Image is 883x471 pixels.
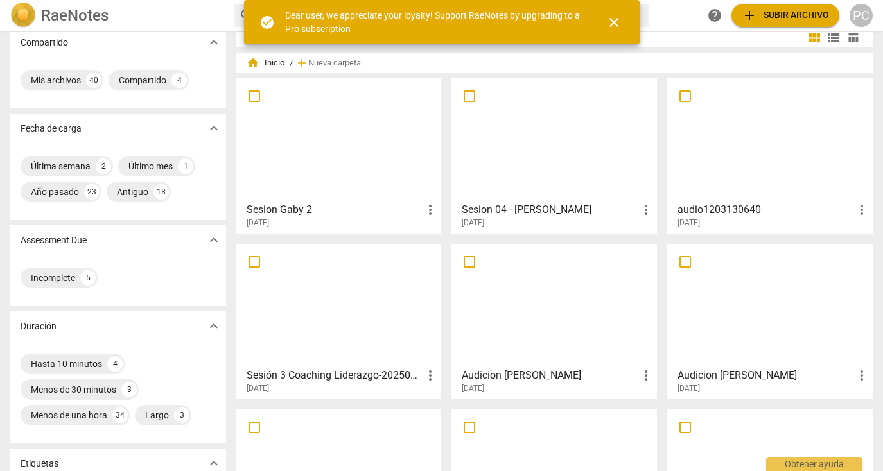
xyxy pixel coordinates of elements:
span: more_vert [423,202,438,218]
span: Nueva carpeta [308,58,361,68]
a: Sesion Gaby 2[DATE] [241,83,437,228]
span: expand_more [206,456,222,471]
span: [DATE] [462,383,484,394]
div: Año pasado [31,185,79,198]
div: Menos de 30 minutos [31,383,116,396]
button: Cuadrícula [805,28,824,47]
span: expand_more [206,232,222,248]
a: audio1203130640[DATE] [672,83,868,228]
span: check_circle [259,15,275,30]
a: Audicion [PERSON_NAME][DATE] [672,248,868,393]
div: 5 [80,270,96,286]
button: Mostrar más [204,119,223,138]
a: Pro subscription [285,24,351,34]
div: Menos de una hora [31,409,107,422]
div: 1 [178,158,193,174]
h3: Sesion Gaby 2 [247,202,423,218]
span: search [239,8,254,23]
h3: Audicion Arturo [462,368,638,383]
span: [DATE] [247,383,269,394]
a: Obtener ayuda [703,4,726,27]
div: 4 [171,73,187,88]
a: Sesion 04 - [PERSON_NAME][DATE] [456,83,652,228]
div: Hasta 10 minutos [31,357,102,370]
span: add [295,56,308,69]
span: home [247,56,259,69]
button: Tabla [843,28,862,47]
h2: RaeNotes [41,6,109,24]
div: Largo [145,409,169,422]
h3: Audicion Pamela [678,368,854,383]
button: PC [850,4,873,27]
p: Fecha de carga [21,122,82,135]
div: 18 [153,184,169,200]
a: Sesión 3 Coaching Liderazgo-20250630_083728-Grabación de la reunión[DATE] [241,248,437,393]
button: Lista [824,28,843,47]
p: Duración [21,320,57,333]
h3: Sesion 04 - Lourdes Santos [462,202,638,218]
span: more_vert [423,368,438,383]
div: Obtener ayuda [766,457,862,471]
span: more_vert [638,368,654,383]
span: close [606,15,622,30]
div: 40 [86,73,101,88]
span: [DATE] [247,218,269,228]
h3: Sesión 3 Coaching Liderazgo-20250630_083728-Grabación de la reunión [247,368,423,383]
span: table_chart [847,31,859,44]
button: Mostrar más [204,316,223,336]
a: Audicion [PERSON_NAME][DATE] [456,248,652,393]
button: Mostrar más [204,33,223,52]
span: expand_more [206,121,222,136]
div: 23 [84,184,100,200]
span: more_vert [854,368,870,383]
span: / [290,58,293,68]
span: expand_more [206,35,222,50]
span: add [742,8,757,23]
span: Inicio [247,56,284,69]
span: expand_more [206,318,222,334]
div: Antiguo [117,185,148,198]
div: 34 [112,407,128,423]
div: Último mes [128,160,173,173]
button: Subir [731,4,839,27]
p: Compartido [21,36,68,49]
button: Cerrar [599,7,629,38]
h3: audio1203130640 [678,202,854,218]
div: 3 [121,382,137,397]
span: Subir archivo [742,8,829,23]
div: Mis archivos [31,74,81,87]
span: view_module [807,30,822,46]
span: view_list [826,30,841,46]
span: [DATE] [678,218,700,228]
span: more_vert [638,202,654,218]
span: more_vert [854,202,870,218]
img: Logo [10,3,36,28]
span: [DATE] [462,218,484,228]
button: Mostrar más [204,230,223,250]
p: Etiquetas [21,457,58,470]
p: Assessment Due [21,234,87,247]
div: 4 [107,356,123,372]
div: Dear user, we appreciate your loyalty! Support RaeNotes by upgrading to a [285,9,583,35]
span: [DATE] [678,383,700,394]
div: 2 [96,158,111,174]
span: help [707,8,722,23]
div: Última semana [31,160,91,173]
div: 3 [174,407,189,423]
div: Incomplete [31,271,75,284]
a: LogoRaeNotes [10,3,223,28]
div: Compartido [119,74,166,87]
